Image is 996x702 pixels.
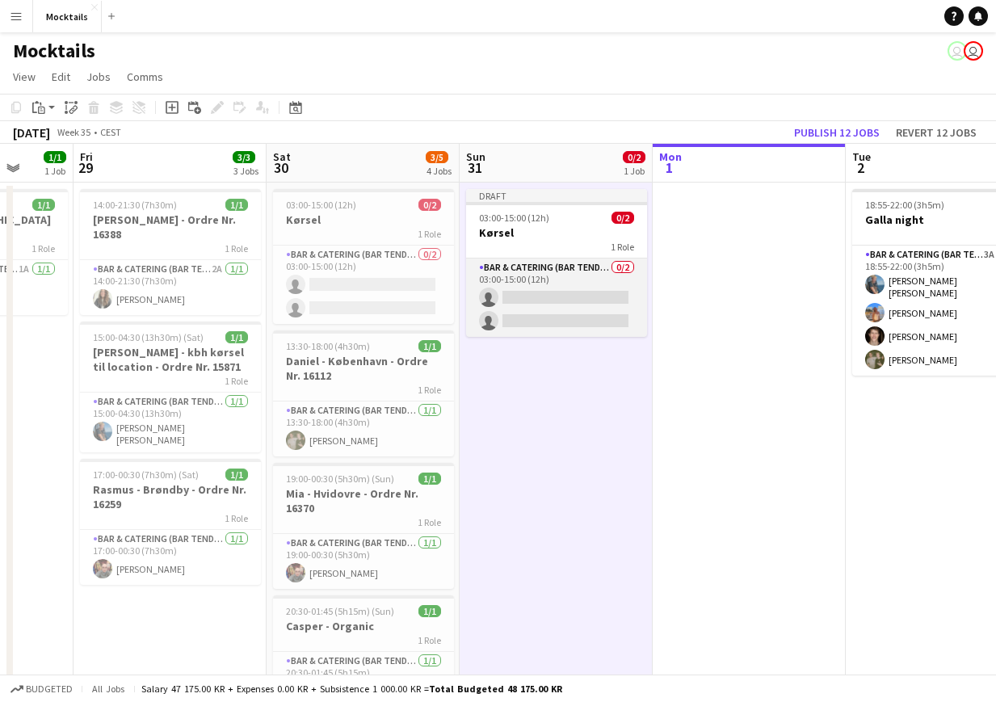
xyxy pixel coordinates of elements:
[120,66,170,87] a: Comms
[225,331,248,343] span: 1/1
[271,158,291,177] span: 30
[6,66,42,87] a: View
[13,39,95,63] h1: Mocktails
[44,151,66,163] span: 1/1
[45,66,77,87] a: Edit
[93,469,199,481] span: 17:00-00:30 (7h30m) (Sat)
[273,463,454,589] app-job-card: 19:00-00:30 (5h30m) (Sun)1/1Mia - Hvidovre - Ordre Nr. 163701 RoleBar & Catering (Bar Tender)1/11...
[80,530,261,585] app-card-role: Bar & Catering (Bar Tender)1/117:00-00:30 (7h30m)[PERSON_NAME]
[889,122,983,143] button: Revert 12 jobs
[852,149,871,164] span: Tue
[141,683,562,695] div: Salary 47 175.00 KR + Expenses 0.00 KR + Subsistence 1 000.00 KR =
[273,401,454,456] app-card-role: Bar & Catering (Bar Tender)1/113:30-18:00 (4h30m)[PERSON_NAME]
[286,199,356,211] span: 03:00-15:00 (12h)
[80,482,261,511] h3: Rasmus - Brøndby - Ordre Nr. 16259
[225,375,248,387] span: 1 Role
[418,516,441,528] span: 1 Role
[418,228,441,240] span: 1 Role
[225,469,248,481] span: 1/1
[53,126,94,138] span: Week 35
[273,246,454,324] app-card-role: Bar & Catering (Bar Tender)0/203:00-15:00 (12h)
[26,683,73,695] span: Budgeted
[479,212,549,224] span: 03:00-15:00 (12h)
[466,189,647,337] app-job-card: Draft03:00-15:00 (12h)0/2Kørsel1 RoleBar & Catering (Bar Tender)0/203:00-15:00 (12h)
[273,354,454,383] h3: Daniel - København - Ordre Nr. 16112
[611,241,634,253] span: 1 Role
[273,212,454,227] h3: Kørsel
[466,225,647,240] h3: Kørsel
[127,69,163,84] span: Comms
[89,683,128,695] span: All jobs
[13,69,36,84] span: View
[52,69,70,84] span: Edit
[273,619,454,633] h3: Casper - Organic
[418,473,441,485] span: 1/1
[80,345,261,374] h3: [PERSON_NAME] - kbh kørsel til location - Ordre Nr. 15871
[611,212,634,224] span: 0/2
[466,259,647,337] app-card-role: Bar & Catering (Bar Tender)0/203:00-15:00 (12h)
[225,242,248,254] span: 1 Role
[429,683,562,695] span: Total Budgeted 48 175.00 KR
[225,512,248,524] span: 1 Role
[273,486,454,515] h3: Mia - Hvidovre - Ordre Nr. 16370
[233,165,258,177] div: 3 Jobs
[964,41,983,61] app-user-avatar: Hektor Pantas
[225,199,248,211] span: 1/1
[80,212,261,242] h3: [PERSON_NAME] - Ordre Nr. 16388
[418,634,441,646] span: 1 Role
[850,158,871,177] span: 2
[33,1,102,32] button: Mocktails
[623,151,645,163] span: 0/2
[418,340,441,352] span: 1/1
[464,158,485,177] span: 31
[86,69,111,84] span: Jobs
[78,158,93,177] span: 29
[418,199,441,211] span: 0/2
[659,149,682,164] span: Mon
[418,384,441,396] span: 1 Role
[80,393,261,452] app-card-role: Bar & Catering (Bar Tender)1/115:00-04:30 (13h30m)[PERSON_NAME] [PERSON_NAME]
[865,199,944,211] span: 18:55-22:00 (3h5m)
[93,199,177,211] span: 14:00-21:30 (7h30m)
[80,322,261,452] app-job-card: 15:00-04:30 (13h30m) (Sat)1/1[PERSON_NAME] - kbh kørsel til location - Ordre Nr. 158711 RoleBar &...
[273,534,454,589] app-card-role: Bar & Catering (Bar Tender)1/119:00-00:30 (5h30m)[PERSON_NAME]
[426,151,448,163] span: 3/5
[44,165,65,177] div: 1 Job
[80,189,261,315] app-job-card: 14:00-21:30 (7h30m)1/1[PERSON_NAME] - Ordre Nr. 163881 RoleBar & Catering (Bar Tender)2A1/114:00-...
[93,331,204,343] span: 15:00-04:30 (13h30m) (Sat)
[80,66,117,87] a: Jobs
[657,158,682,177] span: 1
[286,605,394,617] span: 20:30-01:45 (5h15m) (Sun)
[273,330,454,456] app-job-card: 13:30-18:00 (4h30m)1/1Daniel - København - Ordre Nr. 161121 RoleBar & Catering (Bar Tender)1/113:...
[948,41,967,61] app-user-avatar: Hektor Pantas
[233,151,255,163] span: 3/3
[427,165,452,177] div: 4 Jobs
[273,189,454,324] app-job-card: 03:00-15:00 (12h)0/2Kørsel1 RoleBar & Catering (Bar Tender)0/203:00-15:00 (12h)
[624,165,645,177] div: 1 Job
[466,149,485,164] span: Sun
[286,473,394,485] span: 19:00-00:30 (5h30m) (Sun)
[286,340,370,352] span: 13:30-18:00 (4h30m)
[80,260,261,315] app-card-role: Bar & Catering (Bar Tender)2A1/114:00-21:30 (7h30m)[PERSON_NAME]
[80,459,261,585] app-job-card: 17:00-00:30 (7h30m) (Sat)1/1Rasmus - Brøndby - Ordre Nr. 162591 RoleBar & Catering (Bar Tender)1/...
[80,149,93,164] span: Fri
[8,680,75,698] button: Budgeted
[788,122,886,143] button: Publish 12 jobs
[418,605,441,617] span: 1/1
[100,126,121,138] div: CEST
[32,199,55,211] span: 1/1
[32,242,55,254] span: 1 Role
[466,189,647,202] div: Draft
[273,149,291,164] span: Sat
[13,124,50,141] div: [DATE]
